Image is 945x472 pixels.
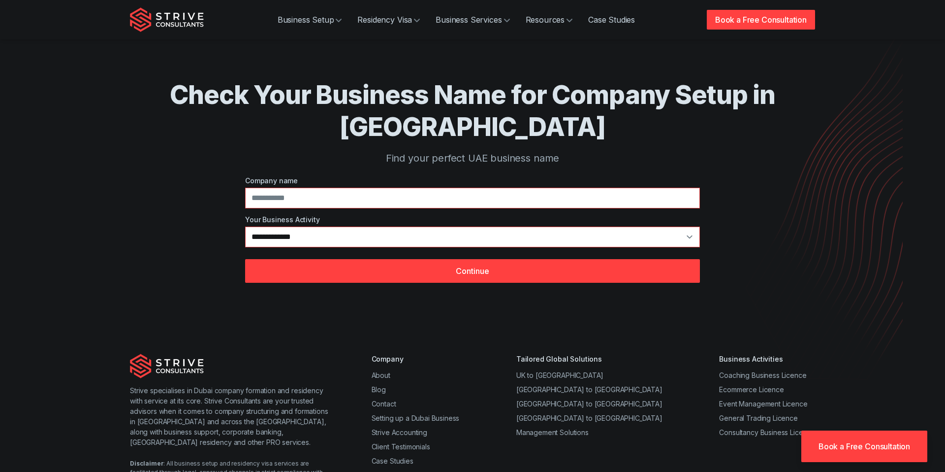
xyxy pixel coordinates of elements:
a: Business Services [428,10,517,30]
a: Setting up a Dubai Business [372,414,460,422]
a: Coaching Business Licence [719,371,806,379]
img: Strive Consultants [130,354,204,378]
a: Consultancy Business Licence [719,428,815,437]
a: Management Solutions [516,428,589,437]
a: Contact [372,400,396,408]
a: Residency Visa [349,10,428,30]
img: Strive Consultants [130,7,204,32]
a: [GEOGRAPHIC_DATA] to [GEOGRAPHIC_DATA] [516,385,662,394]
a: Book a Free Consultation [707,10,815,30]
p: Find your perfect UAE business name [169,151,776,166]
button: Continue [245,259,700,283]
a: Client Testimonials [372,442,430,451]
a: Blog [372,385,386,394]
label: Your Business Activity [245,214,700,225]
a: Case Studies [580,10,643,30]
strong: Disclaimer [130,460,163,467]
div: Business Activities [719,354,815,364]
div: Tailored Global Solutions [516,354,662,364]
a: About [372,371,390,379]
a: UK to [GEOGRAPHIC_DATA] [516,371,603,379]
a: Event Management Licence [719,400,807,408]
h1: Check Your Business Name for Company Setup in [GEOGRAPHIC_DATA] [169,79,776,143]
div: Company [372,354,460,364]
a: Strive Accounting [372,428,427,437]
a: Case Studies [372,457,413,465]
a: General Trading Licence [719,414,797,422]
a: Book a Free Consultation [801,431,927,462]
a: Business Setup [270,10,350,30]
a: [GEOGRAPHIC_DATA] to [GEOGRAPHIC_DATA] [516,414,662,422]
a: [GEOGRAPHIC_DATA] to [GEOGRAPHIC_DATA] [516,400,662,408]
a: Resources [518,10,581,30]
p: Strive specialises in Dubai company formation and residency with service at its core. Strive Cons... [130,385,332,447]
a: Ecommerce Licence [719,385,784,394]
label: Company name [245,175,700,186]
